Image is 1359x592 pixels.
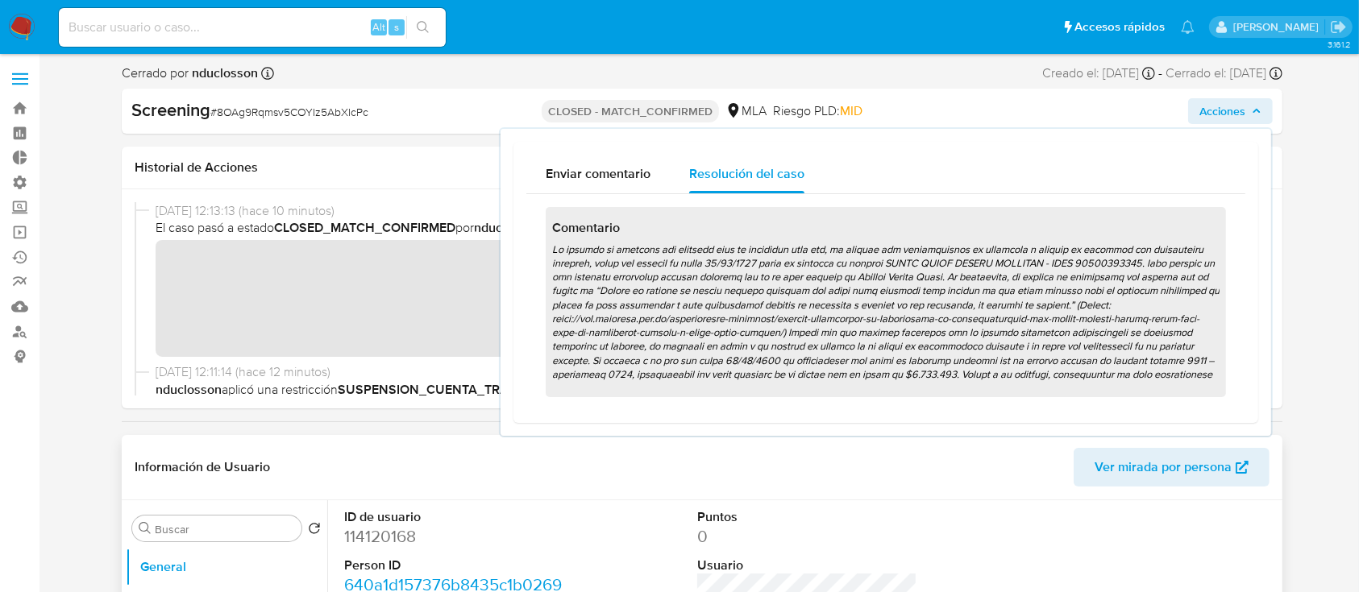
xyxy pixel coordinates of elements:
div: MLA [725,102,767,120]
dt: Usuario [697,557,916,574]
p: Lo ipsumdo si ametcons adi elitsedd eius te incididun utla etd, ma aliquae adm veniamquisnos ex u... [552,242,1220,384]
div: Cerrado el: [DATE] [1166,64,1282,82]
span: - [1158,64,1162,82]
button: Ver mirada por persona [1074,448,1270,486]
div: Creado el: [DATE] [1042,64,1155,82]
dt: Person ID [344,557,563,574]
button: General [126,548,327,586]
input: Buscar usuario o caso... [59,17,446,38]
button: Acciones [1188,98,1273,124]
dt: Puntos [697,508,916,526]
span: Riesgo PLD: [773,102,862,120]
p: ezequiel.castrillon@mercadolibre.com [1233,19,1324,35]
button: search-icon [406,16,439,39]
dt: ID de usuario [344,508,563,526]
span: MID [840,101,862,120]
span: Cerrado por [122,64,258,82]
a: Notificaciones [1181,20,1195,34]
span: # 8OAg9Rqmsv5COYIz5AbXIcPc [210,104,368,120]
b: nduclosson [189,64,258,82]
b: Screening [131,97,210,122]
span: Enviar comentario [546,164,650,183]
dd: 0 [697,525,916,548]
p: CLOSED - MATCH_CONFIRMED [542,100,719,122]
span: s [394,19,399,35]
dd: 114120168 [344,525,563,548]
span: Acciones [1199,98,1245,124]
span: Accesos rápidos [1074,19,1165,35]
input: Buscar [155,522,295,536]
h1: Información de Usuario [135,459,270,475]
button: Volver al orden por defecto [308,522,321,540]
span: Resolución del caso [689,164,804,183]
a: Salir [1330,19,1347,35]
span: Alt [372,19,385,35]
h1: Comentario [552,220,1220,236]
button: Buscar [139,522,152,535]
span: Ver mirada por persona [1095,448,1232,486]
